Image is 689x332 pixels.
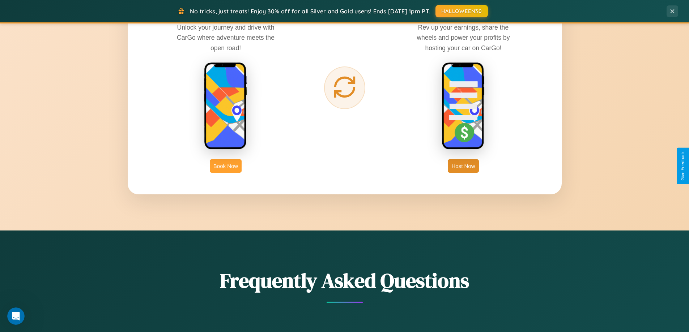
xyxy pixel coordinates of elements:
img: host phone [442,62,485,150]
div: Give Feedback [680,151,685,181]
button: HALLOWEEN30 [435,5,488,17]
iframe: Intercom live chat [7,307,25,325]
p: Rev up your earnings, share the wheels and power your profits by hosting your car on CarGo! [409,22,518,53]
h2: Frequently Asked Questions [128,267,562,294]
button: Host Now [448,159,479,173]
span: No tricks, just treats! Enjoy 30% off for all Silver and Gold users! Ends [DATE] 1pm PT. [190,8,430,15]
button: Book Now [210,159,242,173]
img: rent phone [204,62,247,150]
p: Unlock your journey and drive with CarGo where adventure meets the open road! [171,22,280,53]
